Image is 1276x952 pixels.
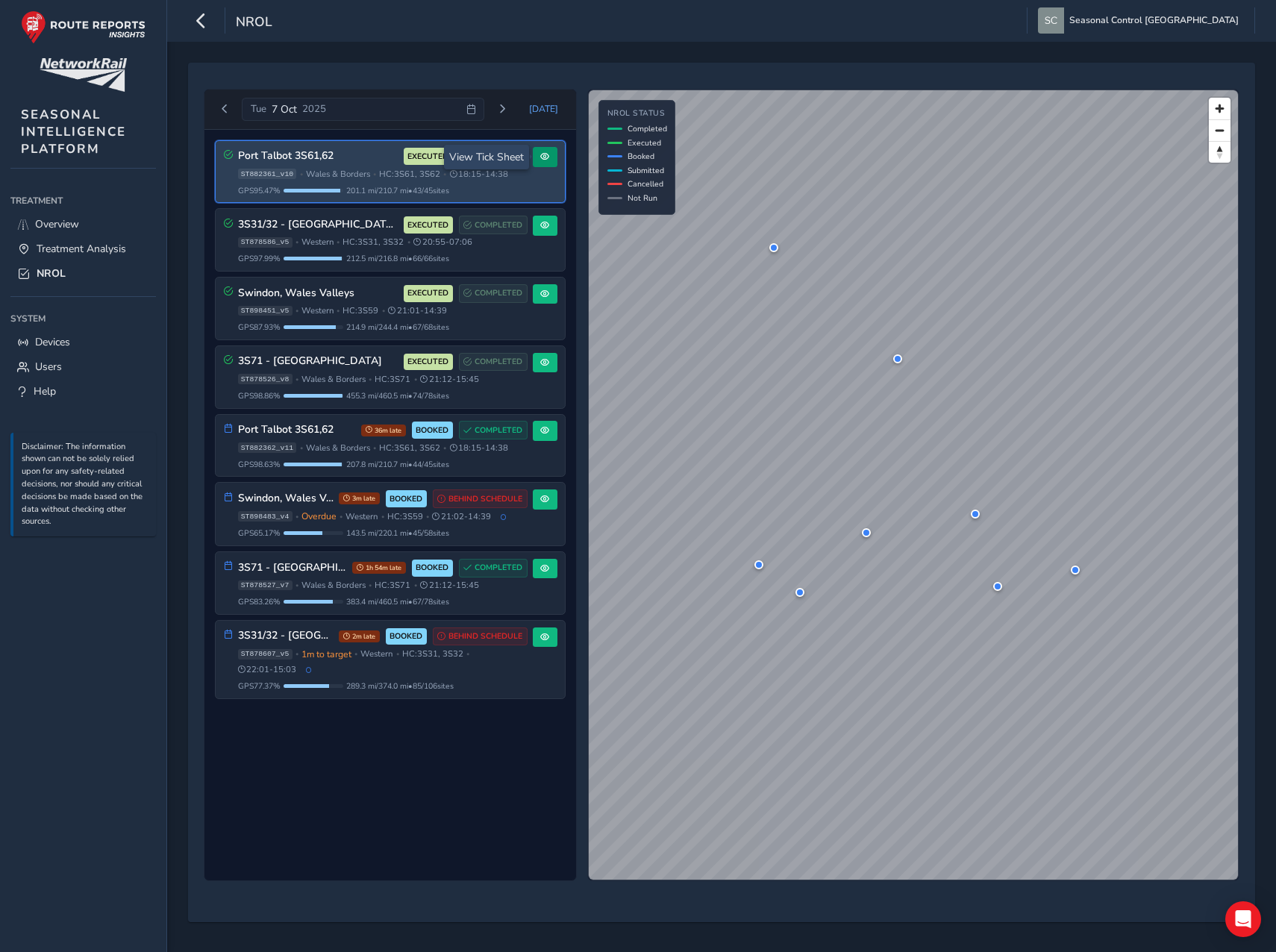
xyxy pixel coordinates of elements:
span: BEHIND SCHEDULE [448,630,522,642]
a: Help [10,379,156,404]
span: HC: 3S31, 3S32 [402,648,463,660]
span: HC: 3S71 [375,580,410,591]
span: ST898483_v4 [238,511,293,522]
span: BOOKED [416,562,448,574]
span: BOOKED [390,630,422,642]
span: Tue [251,102,266,116]
span: • [295,375,298,383]
button: Zoom in [1209,98,1230,119]
span: HC: 3S31, 3S32 [343,237,404,248]
img: rr logo [21,10,146,44]
span: • [407,238,410,246]
span: BOOKED [390,493,422,505]
span: NROL [37,266,66,281]
span: HC: 3S71 [375,374,410,385]
span: Overview [35,217,79,231]
span: • [426,513,429,521]
span: • [396,650,399,658]
span: Wales & Borders [306,442,370,454]
span: COMPLETED [475,356,522,368]
span: NROL [236,13,272,34]
span: COMPLETED [475,425,522,436]
span: ST878527_v7 [238,580,293,591]
a: Devices [10,330,156,354]
span: Devices [35,335,70,349]
h3: Swindon, Wales Valleys [238,287,398,300]
span: 214.9 mi / 244.4 mi • 67 / 68 sites [346,322,449,333]
span: Western [301,237,334,248]
span: ST882361_v10 [238,169,297,179]
span: Users [35,360,62,374]
span: 3m late [339,492,380,504]
span: 2025 [302,102,326,116]
h3: Port Talbot 3S61,62 [238,150,398,163]
span: Wales & Borders [301,374,366,385]
span: GPS 95.47 % [238,185,281,196]
span: BEHIND SCHEDULE [448,493,522,505]
span: GPS 77.37 % [238,680,281,692]
span: • [414,581,417,589]
p: Disclaimer: The information shown can not be solely relied upon for any safety-related decisions,... [22,441,148,529]
span: • [300,444,303,452]
span: 2m late [339,630,380,642]
h3: 3S71 - [GEOGRAPHIC_DATA] [238,355,398,368]
span: • [466,650,469,658]
span: COMPLETED [475,219,522,231]
span: COMPLETED [475,151,522,163]
span: HC: 3S59 [343,305,378,316]
span: 201.1 mi / 210.7 mi • 43 / 45 sites [346,185,449,196]
span: ST878586_v5 [238,237,293,248]
span: • [295,307,298,315]
a: Users [10,354,156,379]
span: 7 Oct [272,102,297,116]
span: 207.8 mi / 210.7 mi • 44 / 45 sites [346,459,449,470]
span: GPS 83.26 % [238,596,281,607]
span: 21:12 - 15:45 [420,374,479,385]
div: System [10,307,156,330]
span: 1m to target [301,648,351,660]
span: ST878526_v8 [238,374,293,384]
span: Completed [628,123,667,134]
h3: 3S31/32 - [GEOGRAPHIC_DATA], [GEOGRAPHIC_DATA] [GEOGRAPHIC_DATA] & [GEOGRAPHIC_DATA] [238,630,334,642]
span: GPS 98.86 % [238,390,281,401]
a: Treatment Analysis [10,237,156,261]
span: • [443,170,446,178]
span: 143.5 mi / 220.1 mi • 45 / 58 sites [346,527,449,539]
span: Wales & Borders [306,169,370,180]
span: • [295,513,298,521]
span: 21:01 - 14:39 [388,305,447,316]
span: HC: 3S59 [387,511,423,522]
span: HC: 3S61, 3S62 [379,169,440,180]
span: • [337,238,340,246]
h4: NROL Status [607,109,667,119]
span: • [373,170,376,178]
h3: 3S31/32 - [GEOGRAPHIC_DATA], [GEOGRAPHIC_DATA] [GEOGRAPHIC_DATA] & [GEOGRAPHIC_DATA] [238,219,398,231]
a: Overview [10,212,156,237]
span: • [382,307,385,315]
span: ST878607_v5 [238,649,293,660]
span: EXECUTED [407,287,448,299]
button: Next day [490,100,514,119]
div: Open Intercom Messenger [1225,901,1261,937]
span: 289.3 mi / 374.0 mi • 85 / 106 sites [346,680,454,692]
span: Booked [628,151,654,162]
span: Western [301,305,334,316]
span: Cancelled [628,178,663,190]
span: • [340,513,343,521]
span: [DATE] [529,103,558,115]
span: Executed [628,137,661,148]
span: SEASONAL INTELLIGENCE PLATFORM [21,106,126,157]
span: Wales & Borders [301,580,366,591]
span: Submitted [628,165,664,176]
span: Not Run [628,192,657,204]
span: ST898451_v5 [238,306,293,316]
span: GPS 87.93 % [238,322,281,333]
span: 212.5 mi / 216.8 mi • 66 / 66 sites [346,253,449,264]
span: • [369,581,372,589]
span: HC: 3S61, 3S62 [379,442,440,454]
span: 1h 54m late [352,562,406,574]
span: Western [345,511,378,522]
span: • [381,513,384,521]
span: GPS 97.99 % [238,253,281,264]
span: • [373,444,376,452]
